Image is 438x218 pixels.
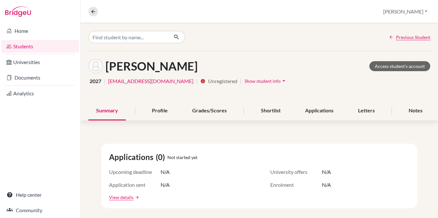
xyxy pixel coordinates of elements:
span: University offers [270,168,322,176]
span: N/A [161,168,170,176]
a: Documents [1,71,79,84]
span: Applications [109,151,156,163]
input: Find student by name... [88,31,168,43]
span: N/A [322,181,331,189]
span: | [196,77,198,85]
div: Profile [144,101,175,120]
span: 2027 [90,77,101,85]
span: Show student info [244,78,281,84]
a: Students [1,40,79,53]
a: Previous Student [389,34,430,41]
a: Community [1,204,79,217]
a: arrow_forward [134,195,139,200]
div: Notes [401,101,430,120]
a: Analytics [1,87,79,100]
i: arrow_drop_down [281,78,287,84]
a: [EMAIL_ADDRESS][DOMAIN_NAME] [108,77,194,85]
img: Bridge-U [5,6,31,17]
a: Home [1,24,79,37]
h1: [PERSON_NAME] [105,59,198,73]
div: Applications [297,101,341,120]
span: N/A [322,168,331,176]
span: | [104,77,105,85]
span: Application sent [109,181,161,189]
span: (0) [156,151,167,163]
a: Universities [1,56,79,69]
span: Upcoming deadline [109,168,161,176]
div: Grades/Scores [184,101,234,120]
span: N/A [161,181,170,189]
span: Not started yet [167,154,197,161]
span: | [240,77,242,85]
span: Unregistered [208,77,237,85]
span: Previous Student [396,34,430,41]
button: [PERSON_NAME] [380,5,430,18]
a: Access student's account [369,61,430,71]
img: Yehor Shyshkin's avatar [88,59,103,73]
div: Shortlist [253,101,288,120]
i: info [200,79,205,84]
span: Enrolment [270,181,322,189]
a: View details [109,194,134,201]
a: Help center [1,188,79,201]
button: Show student infoarrow_drop_down [244,76,287,86]
div: Summary [88,101,126,120]
div: Letters [350,101,383,120]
